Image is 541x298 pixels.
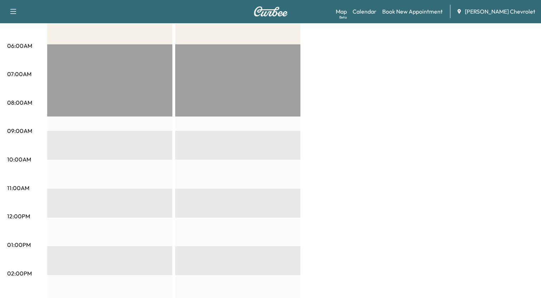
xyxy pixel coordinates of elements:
p: 09:00AM [7,126,32,135]
a: Calendar [353,7,377,16]
p: 10:00AM [7,155,31,164]
p: 08:00AM [7,98,32,107]
img: Curbee Logo [254,6,288,16]
span: [PERSON_NAME] Chevrolet [465,7,535,16]
p: 01:00PM [7,240,31,249]
div: Beta [339,15,347,20]
p: 06:00AM [7,41,32,50]
p: 11:00AM [7,184,29,192]
p: 07:00AM [7,70,31,78]
p: 02:00PM [7,269,32,278]
a: MapBeta [336,7,347,16]
p: 12:00PM [7,212,30,220]
a: Book New Appointment [382,7,443,16]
